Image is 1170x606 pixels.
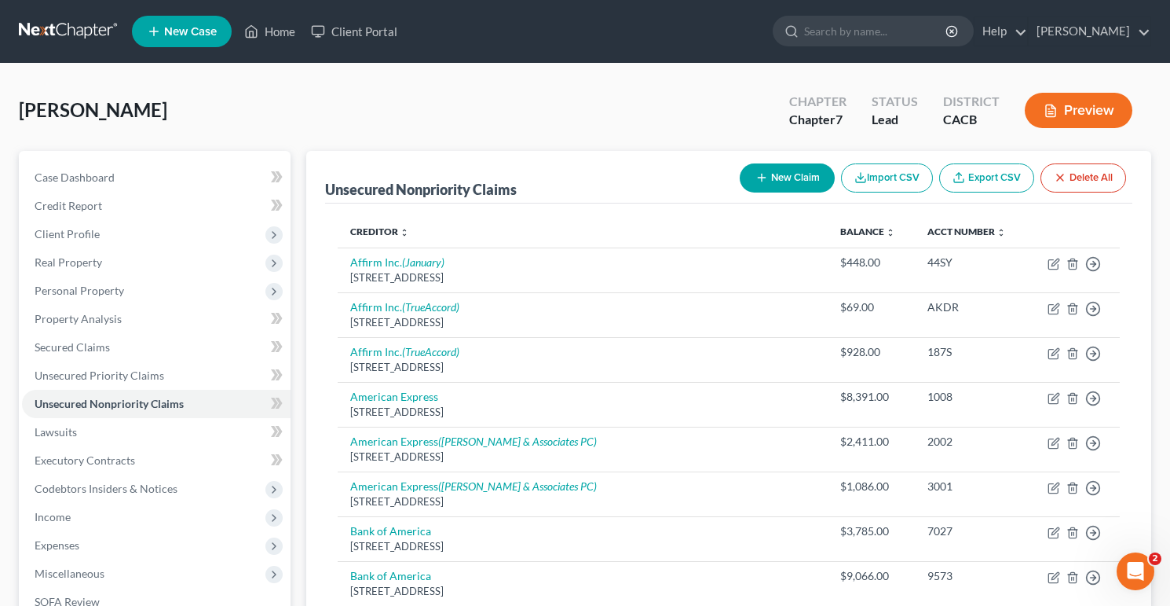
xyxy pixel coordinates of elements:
[22,163,291,192] a: Case Dashboard
[840,255,902,270] div: $448.00
[927,479,1015,494] div: 3001
[350,494,815,509] div: [STREET_ADDRESS]
[35,340,110,354] span: Secured Claims
[927,434,1015,450] div: 2002
[1029,17,1150,46] a: [PERSON_NAME]
[350,315,815,330] div: [STREET_ADDRESS]
[1040,163,1126,193] button: Delete All
[927,344,1015,360] div: 187S
[872,111,918,129] div: Lead
[350,524,431,538] a: Bank of America
[350,390,438,403] a: American Express
[35,369,164,382] span: Unsecured Priority Claims
[350,450,815,465] div: [STREET_ADDRESS]
[35,538,79,552] span: Expenses
[740,163,835,193] button: New Claim
[1149,553,1161,565] span: 2
[35,482,177,495] span: Codebtors Insiders & Notices
[927,389,1015,405] div: 1008
[872,93,918,111] div: Status
[35,171,115,184] span: Case Dashboard
[835,112,843,127] span: 7
[1025,93,1132,128] button: Preview
[943,111,1000,129] div: CACB
[840,389,902,405] div: $8,391.00
[350,405,815,420] div: [STREET_ADDRESS]
[22,192,291,220] a: Credit Report
[35,567,104,580] span: Miscellaneous
[19,98,167,121] span: [PERSON_NAME]
[840,226,895,237] a: Balance unfold_more
[789,93,846,111] div: Chapter
[350,584,815,599] div: [STREET_ADDRESS]
[35,227,100,241] span: Client Profile
[841,163,933,193] button: Import CSV
[840,568,902,584] div: $9,066.00
[840,434,902,450] div: $2,411.00
[939,163,1034,193] a: Export CSV
[804,17,948,46] input: Search by name...
[22,390,291,418] a: Unsecured Nonpriority Claims
[350,345,459,358] a: Affirm Inc.(TrueAccord)
[350,226,409,237] a: Creditor unfold_more
[236,17,303,46] a: Home
[974,17,1027,46] a: Help
[927,226,1006,237] a: Acct Number unfold_more
[400,228,409,237] i: unfold_more
[789,111,846,129] div: Chapter
[325,180,517,199] div: Unsecured Nonpriority Claims
[350,479,597,493] a: American Express([PERSON_NAME] & Associates PC)
[35,454,135,467] span: Executory Contracts
[996,228,1006,237] i: unfold_more
[164,26,217,38] span: New Case
[840,299,902,315] div: $69.00
[35,510,71,523] span: Income
[840,344,902,360] div: $928.00
[303,17,405,46] a: Client Portal
[350,255,444,269] a: Affirm Inc.(January)
[22,418,291,446] a: Lawsuits
[350,539,815,554] div: [STREET_ADDRESS]
[35,397,184,410] span: Unsecured Nonpriority Claims
[402,255,444,269] i: (January)
[840,479,902,494] div: $1,086.00
[350,569,431,582] a: Bank of America
[438,479,597,493] i: ([PERSON_NAME] & Associates PC)
[35,284,124,297] span: Personal Property
[927,299,1015,315] div: AKDR
[402,345,459,358] i: (TrueAccord)
[943,93,1000,111] div: District
[22,362,291,390] a: Unsecured Priority Claims
[35,312,122,325] span: Property Analysis
[35,255,102,269] span: Real Property
[22,446,291,475] a: Executory Contracts
[350,300,459,314] a: Affirm Inc.(TrueAccord)
[927,523,1015,539] div: 7027
[927,568,1015,584] div: 9573
[350,435,597,448] a: American Express([PERSON_NAME] & Associates PC)
[438,435,597,448] i: ([PERSON_NAME] & Associates PC)
[22,305,291,333] a: Property Analysis
[840,523,902,539] div: $3,785.00
[402,300,459,314] i: (TrueAccord)
[1117,553,1154,590] iframe: Intercom live chat
[350,270,815,285] div: [STREET_ADDRESS]
[35,425,77,439] span: Lawsuits
[35,199,102,212] span: Credit Report
[927,255,1015,270] div: 44SY
[350,360,815,375] div: [STREET_ADDRESS]
[886,228,895,237] i: unfold_more
[22,333,291,362] a: Secured Claims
